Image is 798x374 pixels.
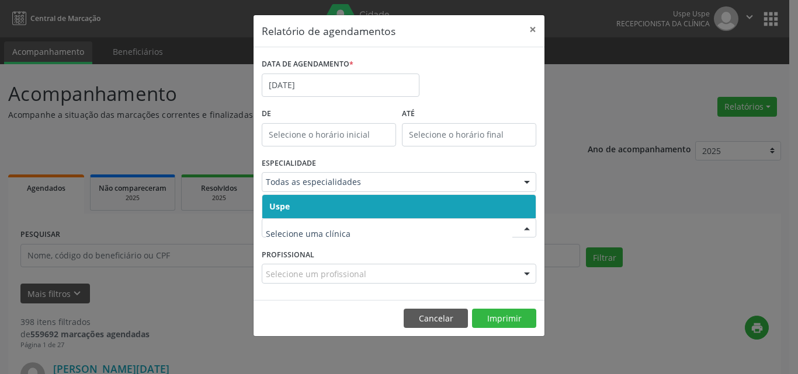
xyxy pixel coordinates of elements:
[262,74,419,97] input: Selecione uma data ou intervalo
[472,309,536,328] button: Imprimir
[262,23,395,39] h5: Relatório de agendamentos
[262,123,396,146] input: Selecione o horário inicial
[266,268,366,280] span: Selecione um profissional
[404,309,468,328] button: Cancelar
[262,105,396,123] label: De
[521,15,544,44] button: Close
[266,222,512,246] input: Selecione uma clínica
[402,123,536,146] input: Selecione o horário final
[262,246,314,264] label: PROFISSIONAL
[262,55,353,74] label: DATA DE AGENDAMENTO
[262,155,316,173] label: ESPECIALIDADE
[269,201,290,212] span: Uspe
[402,105,536,123] label: ATÉ
[266,176,512,188] span: Todas as especialidades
